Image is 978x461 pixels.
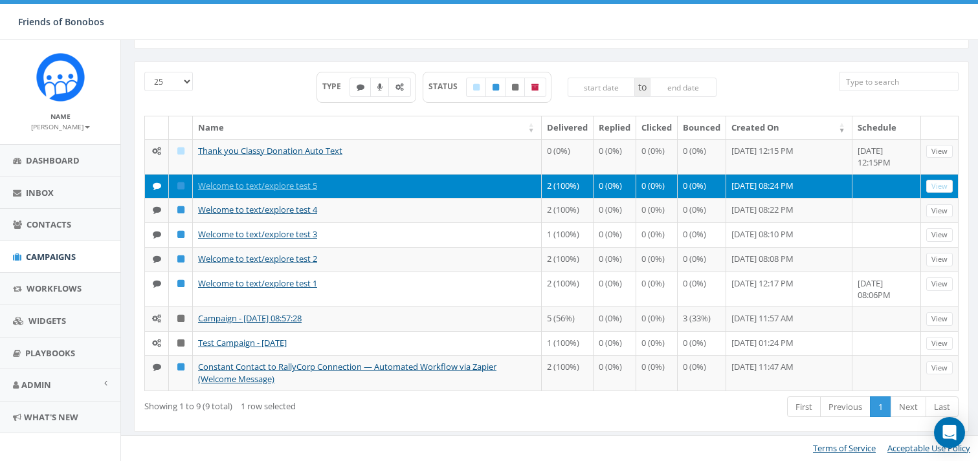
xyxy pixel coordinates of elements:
span: Inbox [26,187,54,198]
a: Constant Contact to RallyCorp Connection — Automated Workflow via Zapier (Welcome Message) [198,361,496,385]
td: [DATE] 08:10 PM [726,222,852,247]
td: 0 (0%) [636,198,678,222]
a: Welcome to text/explore test 5 [198,180,317,191]
span: Friends of Bonobos [18,16,104,28]
a: Welcome to text/explore test 4 [198,204,317,215]
i: Text SMS [153,230,161,239]
td: 2 (100%) [542,272,594,306]
a: View [926,361,953,375]
td: 0 (0%) [594,355,636,390]
td: 0 (0%) [678,355,726,390]
td: [DATE] 08:22 PM [726,198,852,222]
i: Draft [473,83,480,91]
span: to [635,78,650,97]
td: 0 (0%) [636,331,678,356]
td: 2 (100%) [542,174,594,198]
a: View [926,204,953,218]
i: Unpublished [177,314,184,323]
td: [DATE] 08:08 PM [726,247,852,272]
td: 0 (0%) [678,198,726,222]
span: Dashboard [26,155,80,166]
a: [PERSON_NAME] [31,120,90,132]
td: 0 (0%) [678,247,726,272]
td: [DATE] 12:15 PM [726,139,852,174]
small: Name [50,112,71,121]
td: [DATE] 01:24 PM [726,331,852,356]
label: Archived [524,78,546,97]
i: Published [177,182,184,190]
a: View [926,253,953,266]
span: STATUS [428,81,467,92]
td: 0 (0%) [594,331,636,356]
td: [DATE] 11:47 AM [726,355,852,390]
td: 0 (0%) [636,247,678,272]
a: View [926,180,953,193]
i: Text SMS [357,83,364,91]
a: View [926,337,953,350]
td: [DATE] 08:24 PM [726,174,852,198]
a: View [926,228,953,242]
td: 0 (0%) [542,139,594,174]
span: What's New [24,411,78,423]
a: 1 [870,396,891,418]
label: Published [485,78,506,97]
small: [PERSON_NAME] [31,122,90,131]
td: 0 (0%) [594,306,636,331]
a: Welcome to text/explore test 1 [198,277,317,289]
a: First [787,396,821,418]
a: Thank you Classy Donation Auto Text [198,145,342,156]
a: Acceptable Use Policy [887,442,970,454]
label: Text SMS [350,78,372,97]
span: 1 row selected [241,400,296,412]
a: View [926,312,953,326]
a: Last [926,396,959,418]
td: 0 (0%) [594,272,636,306]
i: Published [177,206,184,214]
a: Next [891,396,926,418]
i: Automated Message [152,339,161,347]
a: View [926,277,953,291]
td: 0 (0%) [636,222,678,247]
a: Terms of Service [813,442,876,454]
td: [DATE] 11:57 AM [726,306,852,331]
td: 0 (0%) [636,355,678,390]
td: 2 (100%) [542,355,594,390]
td: 1 (100%) [542,331,594,356]
td: 0 (0%) [678,174,726,198]
th: Clicked [636,116,678,139]
div: Open Intercom Messenger [934,417,965,448]
span: Contacts [27,219,71,230]
a: Test Campaign - [DATE] [198,337,287,348]
a: View [926,145,953,158]
td: 1 (100%) [542,222,594,247]
label: Ringless Voice Mail [370,78,390,97]
i: Published [177,363,184,371]
td: 5 (56%) [542,306,594,331]
td: 2 (100%) [542,198,594,222]
td: 0 (0%) [594,139,636,174]
i: Text SMS [153,279,161,288]
td: 3 (33%) [678,306,726,331]
td: 0 (0%) [636,272,678,306]
input: end date [650,78,717,97]
img: Rally_Corp_Icon.png [36,53,85,102]
label: Automated Message [388,78,411,97]
span: Admin [21,379,51,391]
i: Draft [177,147,184,155]
span: TYPE [322,81,350,92]
th: Name: activate to sort column ascending [193,116,542,139]
th: Bounced [678,116,726,139]
th: Delivered [542,116,594,139]
i: Unpublished [512,83,518,91]
i: Text SMS [153,182,161,190]
td: 0 (0%) [636,174,678,198]
i: Published [493,83,499,91]
th: Created On: activate to sort column ascending [726,116,852,139]
span: Widgets [28,315,66,327]
td: 0 (0%) [594,247,636,272]
a: Welcome to text/explore test 2 [198,253,317,264]
i: Published [177,255,184,263]
td: [DATE] 12:15PM [852,139,921,174]
td: 0 (0%) [678,139,726,174]
i: Text SMS [153,363,161,371]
